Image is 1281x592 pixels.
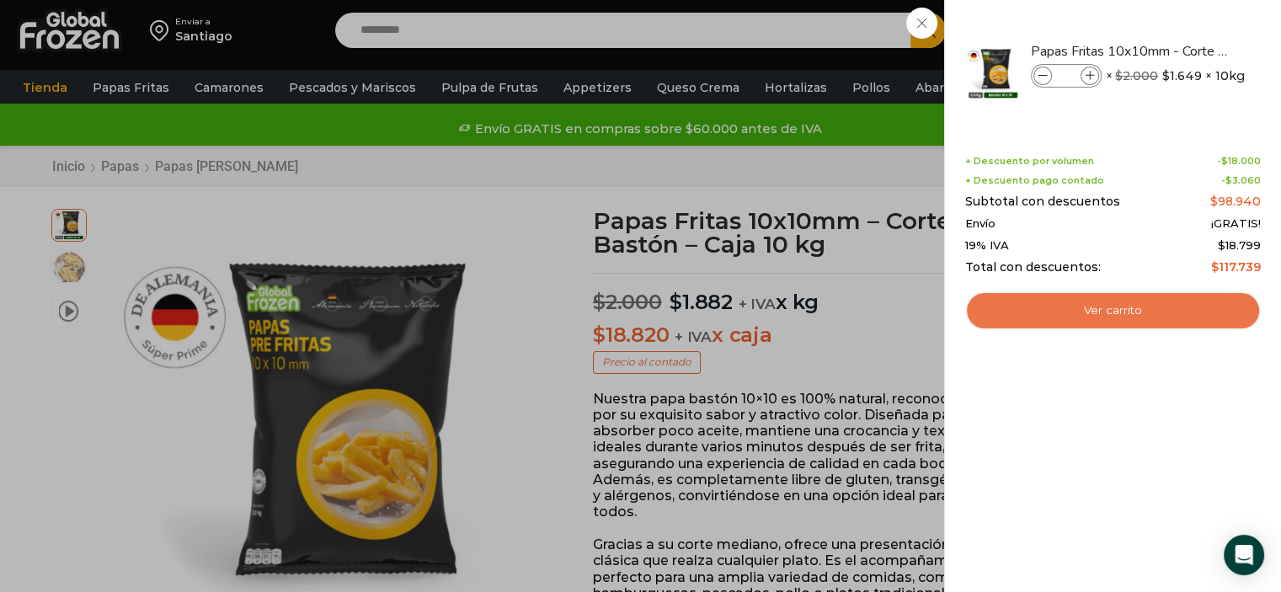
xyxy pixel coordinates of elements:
bdi: 117.739 [1211,259,1261,275]
span: ¡GRATIS! [1211,217,1261,231]
span: $ [1221,155,1228,167]
a: Ver carrito [965,291,1261,330]
span: $ [1162,67,1170,84]
span: - [1221,175,1261,186]
span: $ [1115,68,1123,83]
bdi: 2.000 [1115,68,1158,83]
span: $ [1218,238,1225,252]
span: Envío [965,217,995,231]
input: Product quantity [1054,67,1079,85]
span: $ [1211,259,1219,275]
span: 19% IVA [965,239,1009,253]
span: Total con descuentos: [965,260,1101,275]
bdi: 98.940 [1210,194,1261,209]
a: Papas Fritas 10x10mm - Corte Bastón - Caja 10 kg [1031,42,1231,61]
span: × × 10kg [1106,64,1245,88]
bdi: 1.649 [1162,67,1202,84]
span: + Descuento pago contado [965,175,1104,186]
bdi: 3.060 [1225,174,1261,186]
span: $ [1225,174,1232,186]
span: + Descuento por volumen [965,156,1094,167]
bdi: 18.000 [1221,155,1261,167]
span: Subtotal con descuentos [965,195,1120,209]
span: 18.799 [1218,238,1261,252]
span: $ [1210,194,1218,209]
div: Open Intercom Messenger [1224,535,1264,575]
span: - [1217,156,1261,167]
